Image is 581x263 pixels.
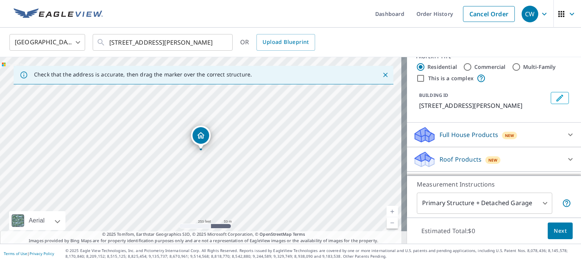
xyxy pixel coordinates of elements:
[387,206,398,217] a: Current Level 17, Zoom In
[9,32,85,53] div: [GEOGRAPHIC_DATA]
[428,75,474,82] label: This is a complex
[522,6,538,22] div: CW
[26,211,47,230] div: Aerial
[440,155,482,164] p: Roof Products
[551,92,569,104] button: Edit building 1
[4,251,54,256] p: |
[427,63,457,71] label: Residential
[293,231,305,237] a: Terms
[417,180,571,189] p: Measurement Instructions
[415,223,481,239] p: Estimated Total: $0
[191,126,211,149] div: Dropped pin, building 1, Residential property, 175 Valley Springs Rd Dittmer, MO 63023
[387,217,398,229] a: Current Level 17, Zoom Out
[259,231,291,237] a: OpenStreetMap
[4,251,27,256] a: Terms of Use
[413,175,575,193] div: Solar ProductsNew
[562,199,571,208] span: Your report will include the primary structure and a detached garage if one exists.
[463,6,515,22] a: Cancel Order
[548,223,573,240] button: Next
[474,63,506,71] label: Commercial
[102,231,305,238] span: © 2025 TomTom, Earthstar Geographics SIO, © 2025 Microsoft Corporation, ©
[505,132,514,139] span: New
[240,34,315,51] div: OR
[9,211,65,230] div: Aerial
[417,193,552,214] div: Primary Structure + Detached Garage
[256,34,315,51] a: Upload Blueprint
[381,70,390,80] button: Close
[30,251,54,256] a: Privacy Policy
[413,150,575,168] div: Roof ProductsNew
[65,248,577,259] p: © 2025 Eagle View Technologies, Inc. and Pictometry International Corp. All Rights Reserved. Repo...
[554,226,567,236] span: Next
[14,8,103,20] img: EV Logo
[523,63,556,71] label: Multi-Family
[419,92,448,98] p: BUILDING ID
[440,130,498,139] p: Full House Products
[419,101,548,110] p: [STREET_ADDRESS][PERSON_NAME]
[488,157,498,163] span: New
[109,32,217,53] input: Search by address or latitude-longitude
[263,37,309,47] span: Upload Blueprint
[413,126,575,144] div: Full House ProductsNew
[34,71,252,78] p: Check that the address is accurate, then drag the marker over the correct structure.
